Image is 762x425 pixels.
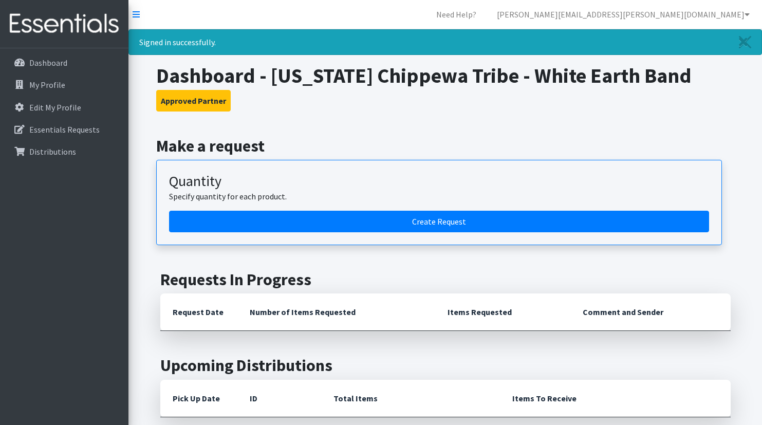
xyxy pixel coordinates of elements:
[237,380,321,417] th: ID
[729,30,761,54] a: Close
[160,270,731,289] h2: Requests In Progress
[160,293,237,331] th: Request Date
[160,356,731,375] h2: Upcoming Distributions
[500,380,731,417] th: Items To Receive
[4,75,124,95] a: My Profile
[156,136,734,156] h2: Make a request
[169,211,709,232] a: Create a request by quantity
[4,119,124,140] a: Essentials Requests
[489,4,758,25] a: [PERSON_NAME][EMAIL_ADDRESS][PERSON_NAME][DOMAIN_NAME]
[29,146,76,157] p: Distributions
[321,380,500,417] th: Total Items
[4,7,124,41] img: HumanEssentials
[156,63,734,88] h1: Dashboard - [US_STATE] Chippewa Tribe - White Earth Band
[29,102,81,113] p: Edit My Profile
[29,58,67,68] p: Dashboard
[128,29,762,55] div: Signed in successfully.
[156,90,231,112] button: Approved Partner
[29,124,100,135] p: Essentials Requests
[237,293,436,331] th: Number of Items Requested
[4,141,124,162] a: Distributions
[4,97,124,118] a: Edit My Profile
[160,380,237,417] th: Pick Up Date
[29,80,65,90] p: My Profile
[570,293,730,331] th: Comment and Sender
[435,293,570,331] th: Items Requested
[169,173,709,190] h3: Quantity
[4,52,124,73] a: Dashboard
[428,4,485,25] a: Need Help?
[169,190,709,202] p: Specify quantity for each product.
